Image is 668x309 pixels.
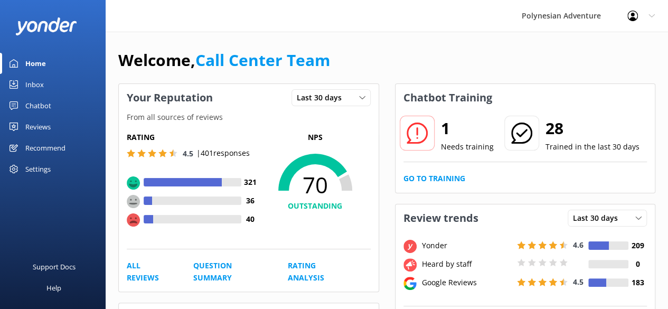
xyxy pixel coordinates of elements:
[25,53,46,74] div: Home
[403,173,465,184] a: Go to Training
[260,172,371,198] span: 70
[241,176,260,188] h4: 321
[628,240,647,251] h4: 209
[196,147,250,159] p: | 401 responses
[241,213,260,225] h4: 40
[118,48,330,73] h1: Welcome,
[183,148,193,158] span: 4.5
[260,200,371,212] h4: OUTSTANDING
[46,277,61,298] div: Help
[396,204,486,232] h3: Review trends
[573,212,624,224] span: Last 30 days
[127,132,260,143] h5: Rating
[573,240,584,250] span: 4.6
[33,256,76,277] div: Support Docs
[628,277,647,288] h4: 183
[25,137,65,158] div: Recommend
[297,92,348,104] span: Last 30 days
[260,132,371,143] p: NPS
[628,258,647,270] h4: 0
[119,111,379,123] p: From all sources of reviews
[287,260,346,284] a: Rating Analysis
[195,49,330,71] a: Call Center Team
[396,84,500,111] h3: Chatbot Training
[573,277,584,287] span: 4.5
[545,141,639,153] p: Trained in the last 30 days
[16,17,77,35] img: yonder-white-logo.png
[441,141,494,153] p: Needs training
[241,195,260,207] h4: 36
[25,158,51,180] div: Settings
[419,277,514,288] div: Google Reviews
[25,95,51,116] div: Chatbot
[419,258,514,270] div: Heard by staff
[441,116,494,141] h2: 1
[25,74,44,95] div: Inbox
[545,116,639,141] h2: 28
[127,260,170,284] a: All Reviews
[119,84,221,111] h3: Your Reputation
[419,240,514,251] div: Yonder
[25,116,51,137] div: Reviews
[193,260,264,284] a: Question Summary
